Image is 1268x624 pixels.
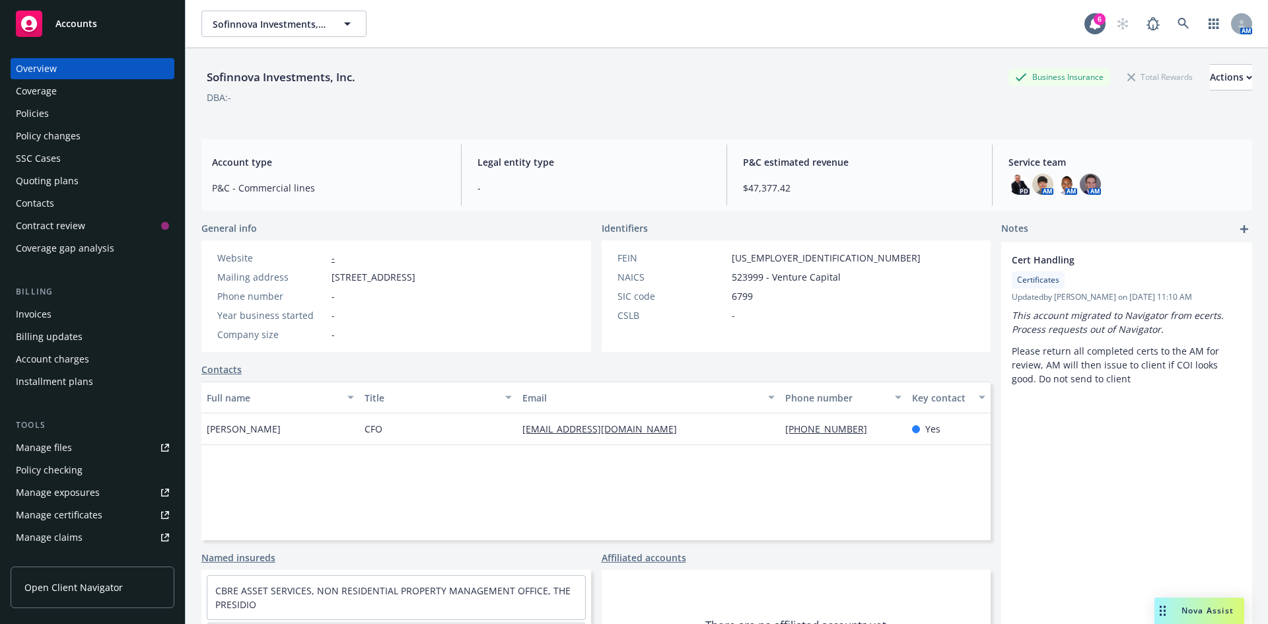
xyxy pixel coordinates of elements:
[217,308,326,322] div: Year business started
[780,382,906,413] button: Phone number
[11,326,174,347] a: Billing updates
[201,363,242,376] a: Contacts
[477,155,711,169] span: Legal entity type
[1236,221,1252,237] a: add
[732,289,753,303] span: 6799
[16,304,52,325] div: Invoices
[522,391,760,405] div: Email
[785,391,886,405] div: Phone number
[522,423,687,435] a: [EMAIL_ADDRESS][DOMAIN_NAME]
[1121,69,1199,85] div: Total Rewards
[207,422,281,436] span: [PERSON_NAME]
[617,270,726,284] div: NAICS
[365,422,382,436] span: CFO
[1210,65,1252,90] div: Actions
[11,419,174,432] div: Tools
[16,125,81,147] div: Policy changes
[212,181,445,195] span: P&C - Commercial lines
[213,17,327,31] span: Sofinnova Investments, Inc.
[732,251,921,265] span: [US_EMPLOYER_IDENTIFICATION_NUMBER]
[16,103,49,124] div: Policies
[365,391,497,405] div: Title
[785,423,878,435] a: [PHONE_NUMBER]
[1201,11,1227,37] a: Switch app
[1012,344,1242,386] p: Please return all completed certs to the AM for review, AM will then issue to client if COI looks...
[11,371,174,392] a: Installment plans
[201,69,361,86] div: Sofinnova Investments, Inc.
[617,308,726,322] div: CSLB
[16,371,93,392] div: Installment plans
[24,580,123,594] span: Open Client Navigator
[617,289,726,303] div: SIC code
[1080,174,1101,195] img: photo
[743,181,976,195] span: $47,377.42
[332,308,335,322] span: -
[16,170,79,191] div: Quoting plans
[11,170,174,191] a: Quoting plans
[907,382,991,413] button: Key contact
[55,18,97,29] span: Accounts
[602,551,686,565] a: Affiliated accounts
[477,181,711,195] span: -
[1001,242,1252,396] div: Cert HandlingCertificatesUpdatedby [PERSON_NAME] on [DATE] 11:10 AMThis account migrated to Navig...
[16,326,83,347] div: Billing updates
[16,349,89,370] div: Account charges
[732,270,841,284] span: 523999 - Venture Capital
[201,382,359,413] button: Full name
[11,349,174,370] a: Account charges
[16,81,57,102] div: Coverage
[11,549,174,571] a: Manage BORs
[925,422,940,436] span: Yes
[1008,174,1030,195] img: photo
[332,328,335,341] span: -
[212,155,445,169] span: Account type
[732,308,735,322] span: -
[11,125,174,147] a: Policy changes
[517,382,780,413] button: Email
[16,58,57,79] div: Overview
[201,551,275,565] a: Named insureds
[217,328,326,341] div: Company size
[602,221,648,235] span: Identifiers
[1154,598,1244,624] button: Nova Assist
[11,193,174,214] a: Contacts
[207,391,339,405] div: Full name
[217,251,326,265] div: Website
[1001,221,1028,237] span: Notes
[1017,274,1059,286] span: Certificates
[16,504,102,526] div: Manage certificates
[1109,11,1136,37] a: Start snowing
[16,549,78,571] div: Manage BORs
[11,460,174,481] a: Policy checking
[1012,253,1207,267] span: Cert Handling
[743,155,976,169] span: P&C estimated revenue
[332,289,335,303] span: -
[215,584,571,611] a: CBRE ASSET SERVICES, NON RESIDENTIAL PROPERTY MANAGEMENT OFFICE, THE PRESIDIO
[1170,11,1197,37] a: Search
[11,527,174,548] a: Manage claims
[16,148,61,169] div: SSC Cases
[332,252,335,264] a: -
[11,482,174,503] a: Manage exposures
[1140,11,1166,37] a: Report a Bug
[11,504,174,526] a: Manage certificates
[11,5,174,42] a: Accounts
[1008,69,1110,85] div: Business Insurance
[201,221,257,235] span: General info
[1210,64,1252,90] button: Actions
[16,215,85,236] div: Contract review
[1181,605,1234,616] span: Nova Assist
[1094,13,1106,25] div: 6
[1008,155,1242,169] span: Service team
[207,90,231,104] div: DBA: -
[11,58,174,79] a: Overview
[11,304,174,325] a: Invoices
[359,382,517,413] button: Title
[16,437,72,458] div: Manage files
[217,289,326,303] div: Phone number
[11,285,174,298] div: Billing
[912,391,971,405] div: Key contact
[1154,598,1171,624] div: Drag to move
[1032,174,1053,195] img: photo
